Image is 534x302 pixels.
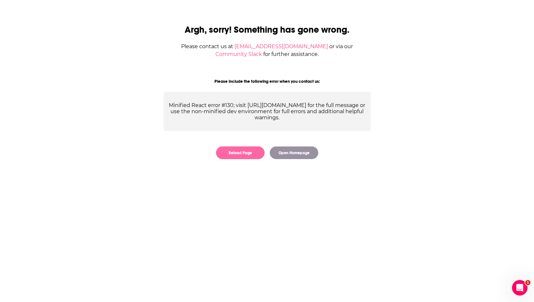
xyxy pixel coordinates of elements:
[164,24,371,35] h2: Argh, sorry! Something has gone wrong.
[525,280,530,285] span: 1
[215,51,262,57] a: Community Slack
[164,79,371,84] div: Please include the following error when you contact us:
[164,43,371,58] div: Please contact us at or via our for further assistance.
[270,146,318,159] button: Open Homepage
[216,146,265,159] button: Reload Page
[164,92,371,131] div: Minified React error #130; visit [URL][DOMAIN_NAME] for the full message or use the non-minified ...
[234,43,328,49] a: [EMAIL_ADDRESS][DOMAIN_NAME]
[512,280,528,296] iframe: Intercom live chat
